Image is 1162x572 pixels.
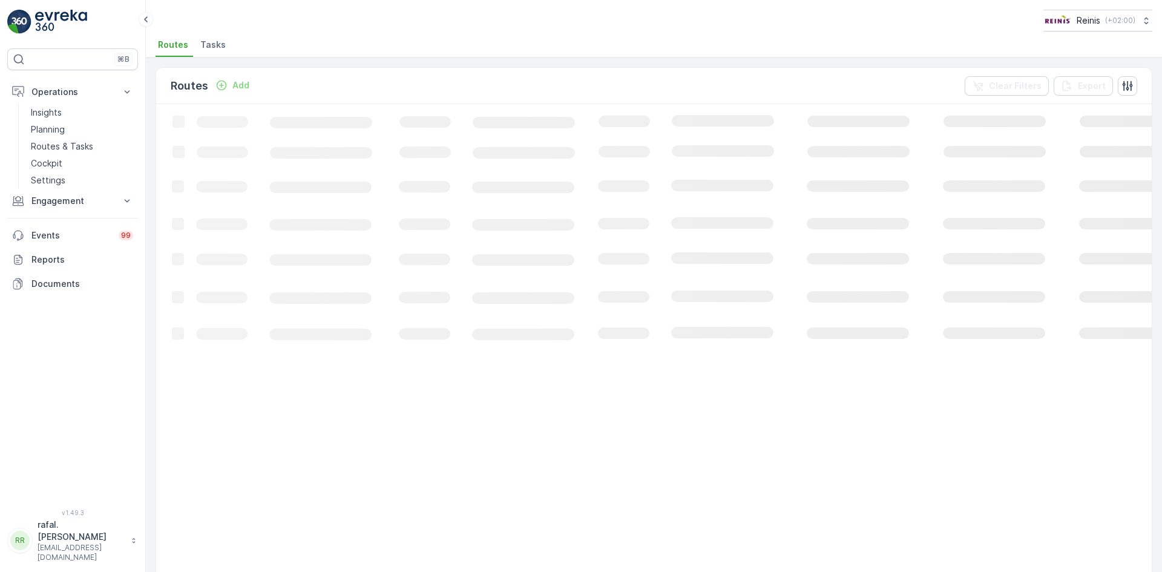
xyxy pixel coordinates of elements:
p: Clear Filters [989,80,1042,92]
button: RRrafal.[PERSON_NAME][EMAIL_ADDRESS][DOMAIN_NAME] [7,519,138,562]
p: Reinis [1077,15,1100,27]
p: [EMAIL_ADDRESS][DOMAIN_NAME] [38,543,125,562]
div: RR [10,531,30,550]
button: Operations [7,80,138,104]
button: Engagement [7,189,138,213]
p: ⌘B [117,54,130,64]
p: Insights [31,107,62,119]
p: Add [232,79,249,91]
p: ( +02:00 ) [1105,16,1135,25]
a: Insights [26,104,138,121]
button: Add [211,78,254,93]
p: Routes [171,77,208,94]
a: Planning [26,121,138,138]
p: Settings [31,174,65,186]
span: v 1.49.3 [7,509,138,516]
img: Reinis-Logo-Vrijstaand_Tekengebied-1-copy2_aBO4n7j.png [1043,14,1072,27]
a: Routes & Tasks [26,138,138,155]
img: logo_light-DOdMpM7g.png [35,10,87,34]
p: Operations [31,86,114,98]
p: Export [1078,80,1106,92]
button: Clear Filters [965,76,1049,96]
a: Settings [26,172,138,189]
p: Routes & Tasks [31,140,93,153]
button: Export [1054,76,1113,96]
img: logo [7,10,31,34]
p: 99 [121,231,131,240]
p: Engagement [31,195,114,207]
p: Documents [31,278,133,290]
p: Planning [31,123,65,136]
p: rafal.[PERSON_NAME] [38,519,125,543]
a: Documents [7,272,138,296]
p: Cockpit [31,157,62,169]
a: Cockpit [26,155,138,172]
p: Reports [31,254,133,266]
a: Reports [7,248,138,272]
button: Reinis(+02:00) [1043,10,1152,31]
a: Events99 [7,223,138,248]
span: Tasks [200,39,226,51]
span: Routes [158,39,188,51]
p: Events [31,229,111,242]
